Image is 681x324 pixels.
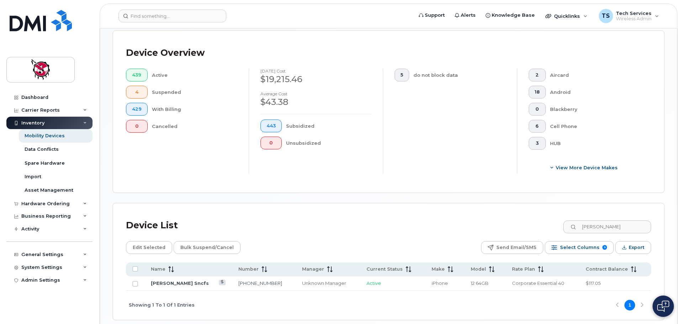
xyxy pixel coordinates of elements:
[529,161,640,174] button: View More Device Makes
[425,12,445,19] span: Support
[616,16,651,22] span: Wireless Admin
[219,280,226,285] a: View Last Bill
[545,241,614,254] button: Select Columns 9
[286,137,372,149] div: Unsubsidized
[563,221,651,233] input: Search Device List ...
[481,8,540,22] a: Knowledge Base
[529,86,546,99] button: 18
[238,266,259,272] span: Number
[629,242,644,253] span: Export
[151,280,209,286] a: [PERSON_NAME] Sncfs
[535,89,540,95] span: 18
[260,69,371,73] h4: [DATE] cost
[260,91,371,96] h4: Average cost
[550,120,640,133] div: Cell Phone
[401,72,403,78] span: 5
[126,103,148,116] button: 429
[395,69,409,81] button: 5
[152,120,238,133] div: Cancelled
[366,280,381,286] span: Active
[550,86,640,99] div: Android
[302,266,324,272] span: Manager
[471,280,489,286] span: 12 64GB
[461,12,476,19] span: Alerts
[132,123,142,129] span: 0
[266,140,276,146] span: 0
[133,242,165,253] span: Edit Selected
[238,280,282,286] a: [PHONE_NUMBER]
[152,86,238,99] div: Suspended
[586,266,628,272] span: Contract Balance
[550,137,640,150] div: HUB
[180,242,234,253] span: Bulk Suspend/Cancel
[512,266,535,272] span: Rate Plan
[492,12,535,19] span: Knowledge Base
[366,266,403,272] span: Current Status
[481,241,543,254] button: Send Email/SMS
[432,280,448,286] span: iPhone
[132,72,142,78] span: 439
[535,140,540,146] span: 3
[414,8,450,22] a: Support
[118,10,226,22] input: Find something...
[616,10,651,16] span: Tech Services
[540,9,592,23] div: Quicklinks
[602,12,610,20] span: TS
[556,164,618,171] span: View More Device Makes
[152,103,238,116] div: With Billing
[126,69,148,81] button: 439
[302,280,354,287] div: Unknown Manager
[529,120,546,133] button: 6
[529,137,546,150] button: 3
[529,69,546,81] button: 2
[260,96,371,108] div: $43.38
[496,242,537,253] span: Send Email/SMS
[550,69,640,81] div: Aircard
[535,72,540,78] span: 2
[260,119,282,132] button: 443
[126,241,172,254] button: Edit Selected
[550,103,640,116] div: Blackberry
[657,301,669,312] img: Open chat
[471,266,486,272] span: Model
[586,280,601,286] span: $117.05
[554,13,580,19] span: Quicklinks
[602,245,607,250] span: 9
[260,137,282,149] button: 0
[529,103,546,116] button: 0
[560,242,600,253] span: Select Columns
[432,266,445,272] span: Make
[286,119,372,132] div: Subsidized
[624,300,635,310] button: Page 1
[450,8,481,22] a: Alerts
[174,241,241,254] button: Bulk Suspend/Cancel
[615,241,651,254] button: Export
[535,123,540,129] span: 6
[126,120,148,133] button: 0
[126,216,178,235] div: Device List
[260,73,371,85] div: $19,215.46
[266,123,276,129] span: 443
[512,280,564,286] span: Corporate Essential 40
[151,266,165,272] span: Name
[535,106,540,112] span: 0
[132,89,142,95] span: 4
[594,9,664,23] div: Tech Services
[126,44,205,62] div: Device Overview
[152,69,238,81] div: Active
[413,69,506,81] div: do not block data
[132,106,142,112] span: 429
[129,300,195,310] span: Showing 1 To 1 Of 1 Entries
[126,86,148,99] button: 4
